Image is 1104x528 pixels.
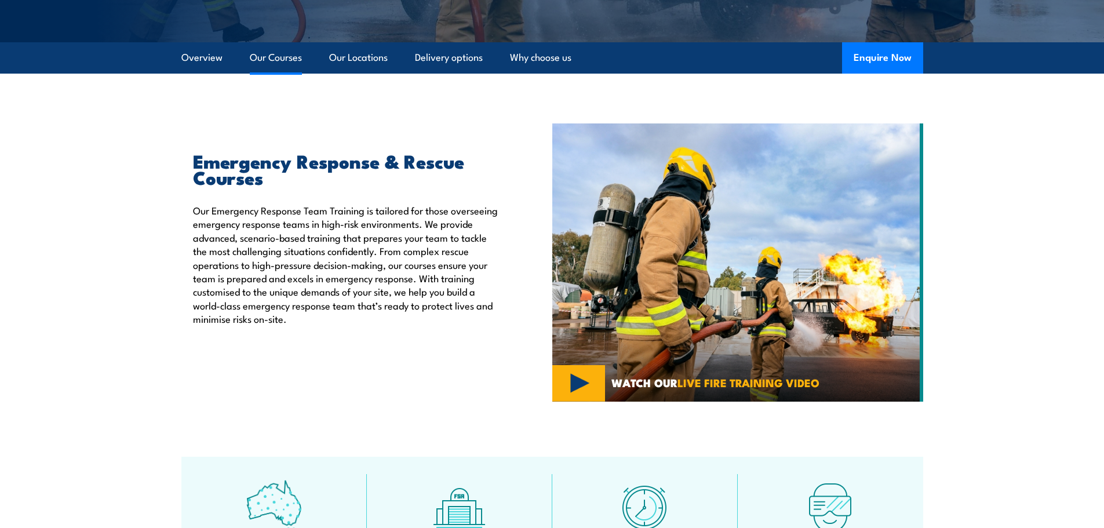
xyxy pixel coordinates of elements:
img: Emergency Response Team Training Australia [552,123,923,402]
a: Why choose us [510,42,571,73]
strong: LIVE FIRE TRAINING VIDEO [677,374,819,391]
button: Enquire Now [842,42,923,74]
a: Delivery options [415,42,483,73]
a: Our Locations [329,42,388,73]
a: Our Courses [250,42,302,73]
a: Overview [181,42,223,73]
span: WATCH OUR [611,377,819,388]
h2: Emergency Response & Rescue Courses [193,152,499,185]
p: Our Emergency Response Team Training is tailored for those overseeing emergency response teams in... [193,203,499,326]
